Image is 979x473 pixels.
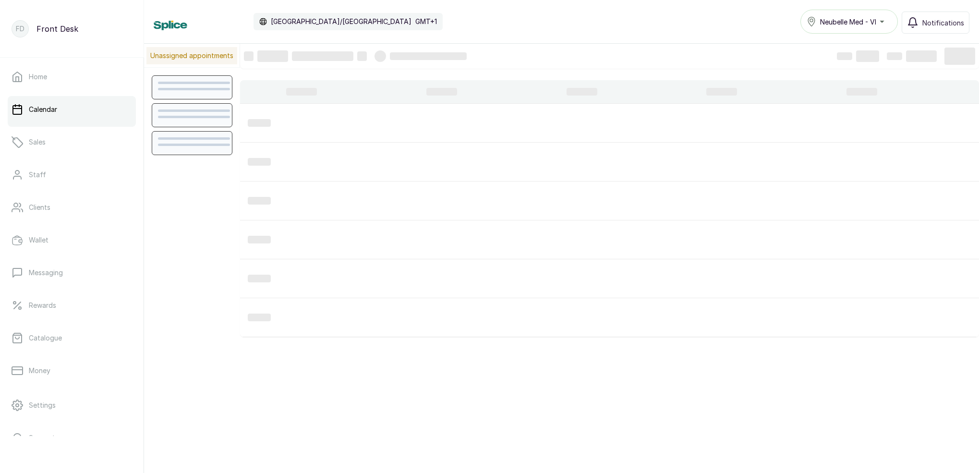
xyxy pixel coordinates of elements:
p: Catalogue [29,333,62,343]
a: Messaging [8,259,136,286]
p: Messaging [29,268,63,278]
a: Home [8,63,136,90]
p: Staff [29,170,46,180]
a: Settings [8,392,136,419]
a: Wallet [8,227,136,254]
p: Home [29,72,47,82]
p: Calendar [29,105,57,114]
p: Settings [29,400,56,410]
span: Neubelle Med - VI [820,17,876,27]
p: GMT+1 [415,17,437,26]
a: Catalogue [8,325,136,352]
p: Sales [29,137,46,147]
a: Calendar [8,96,136,123]
button: Notifications [902,12,969,34]
p: Wallet [29,235,48,245]
a: Money [8,357,136,384]
p: Support [29,433,55,443]
span: Notifications [922,18,964,28]
p: Rewards [29,301,56,310]
a: Rewards [8,292,136,319]
button: Neubelle Med - VI [800,10,898,34]
p: Clients [29,203,50,212]
a: Sales [8,129,136,156]
a: Clients [8,194,136,221]
a: Support [8,424,136,451]
p: [GEOGRAPHIC_DATA]/[GEOGRAPHIC_DATA] [271,17,411,26]
a: Staff [8,161,136,188]
p: Front Desk [36,23,78,35]
p: Money [29,366,50,376]
p: FD [16,24,24,34]
p: Unassigned appointments [146,47,237,64]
